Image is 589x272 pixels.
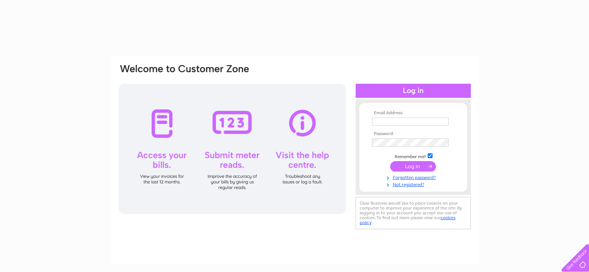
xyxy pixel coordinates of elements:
th: Email Address: [370,111,456,116]
input: Submit [390,161,436,172]
div: Clear Business would like to place cookies on your computer to improve your experience of the sit... [356,197,471,229]
td: Remember me? [370,152,456,160]
th: Password: [370,131,456,137]
a: Forgotten password? [372,173,456,180]
a: Not registered? [372,180,456,188]
a: cookies policy [360,215,456,225]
